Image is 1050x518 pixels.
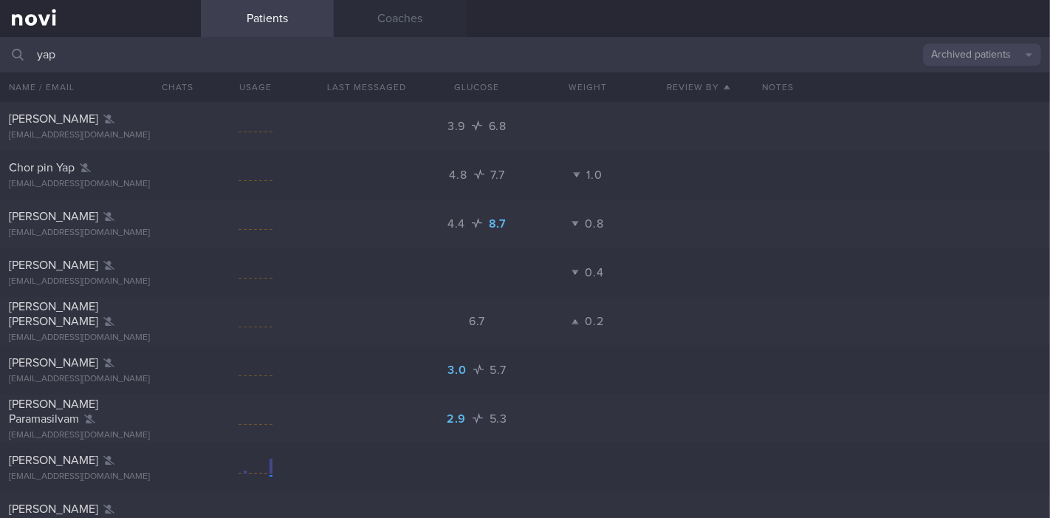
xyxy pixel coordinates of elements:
[9,179,192,190] div: [EMAIL_ADDRESS][DOMAIN_NAME]
[9,430,192,441] div: [EMAIL_ADDRESS][DOMAIN_NAME]
[9,471,192,483] div: [EMAIL_ADDRESS][DOMAIN_NAME]
[532,72,643,102] button: Weight
[9,398,98,425] span: [PERSON_NAME] Paramasilvam
[422,72,532,102] button: Glucose
[754,72,1050,102] div: Notes
[201,72,312,102] div: Usage
[9,357,98,369] span: [PERSON_NAME]
[9,301,98,327] span: [PERSON_NAME] [PERSON_NAME]
[448,364,470,376] span: 3.0
[489,120,507,132] span: 6.8
[585,267,603,279] span: 0.4
[490,364,506,376] span: 5.7
[447,413,470,425] span: 2.9
[9,503,98,515] span: [PERSON_NAME]
[9,228,192,239] div: [EMAIL_ADDRESS][DOMAIN_NAME]
[311,72,422,102] button: Last Messaged
[490,413,507,425] span: 5.3
[586,169,602,181] span: 1.0
[447,218,469,230] span: 4.4
[9,259,98,271] span: [PERSON_NAME]
[142,72,201,102] button: Chats
[9,374,192,385] div: [EMAIL_ADDRESS][DOMAIN_NAME]
[447,120,469,132] span: 3.9
[9,454,98,466] span: [PERSON_NAME]
[469,316,485,327] span: 6.7
[9,162,75,174] span: Chor pin Yap
[9,276,192,287] div: [EMAIL_ADDRESS][DOMAIN_NAME]
[490,169,504,181] span: 7.7
[9,333,192,344] div: [EMAIL_ADDRESS][DOMAIN_NAME]
[643,72,754,102] button: Review By
[923,44,1041,66] button: Archived patients
[450,169,471,181] span: 4.8
[489,218,507,230] span: 8.7
[9,113,98,125] span: [PERSON_NAME]
[585,316,603,327] span: 0.2
[9,130,192,141] div: [EMAIL_ADDRESS][DOMAIN_NAME]
[585,218,603,230] span: 0.8
[9,211,98,222] span: [PERSON_NAME]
